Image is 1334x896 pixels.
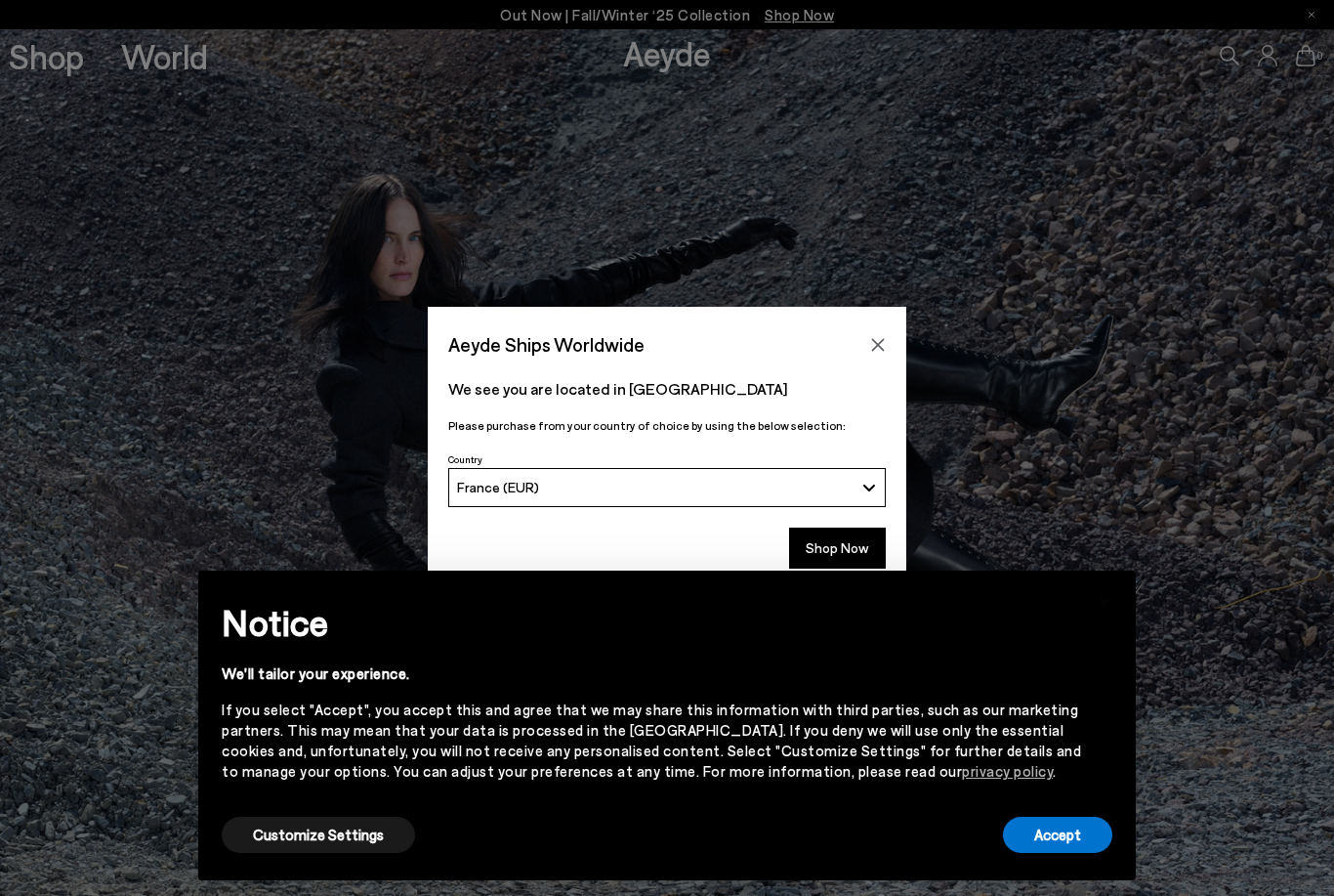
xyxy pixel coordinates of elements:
p: We see you are located in [GEOGRAPHIC_DATA] [448,377,886,401]
p: Please purchase from your country of choice by using the below selection: [448,416,886,435]
button: Close [863,330,893,360]
a: privacy policy [962,762,1053,780]
div: If you select "Accept", you accept this and agree that we may share this information with third p... [222,700,1081,782]
button: Close this notice [1081,576,1128,623]
span: France (EUR) [457,479,539,495]
button: Shop Now [789,528,886,569]
button: Customize Settings [222,817,415,853]
h2: Notice [222,597,1081,648]
button: Accept [1003,817,1112,853]
span: Country [448,453,482,465]
span: × [1098,585,1111,614]
div: We'll tailor your experience. [222,663,1081,684]
span: Aeyde Ships Worldwide [448,327,645,362]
